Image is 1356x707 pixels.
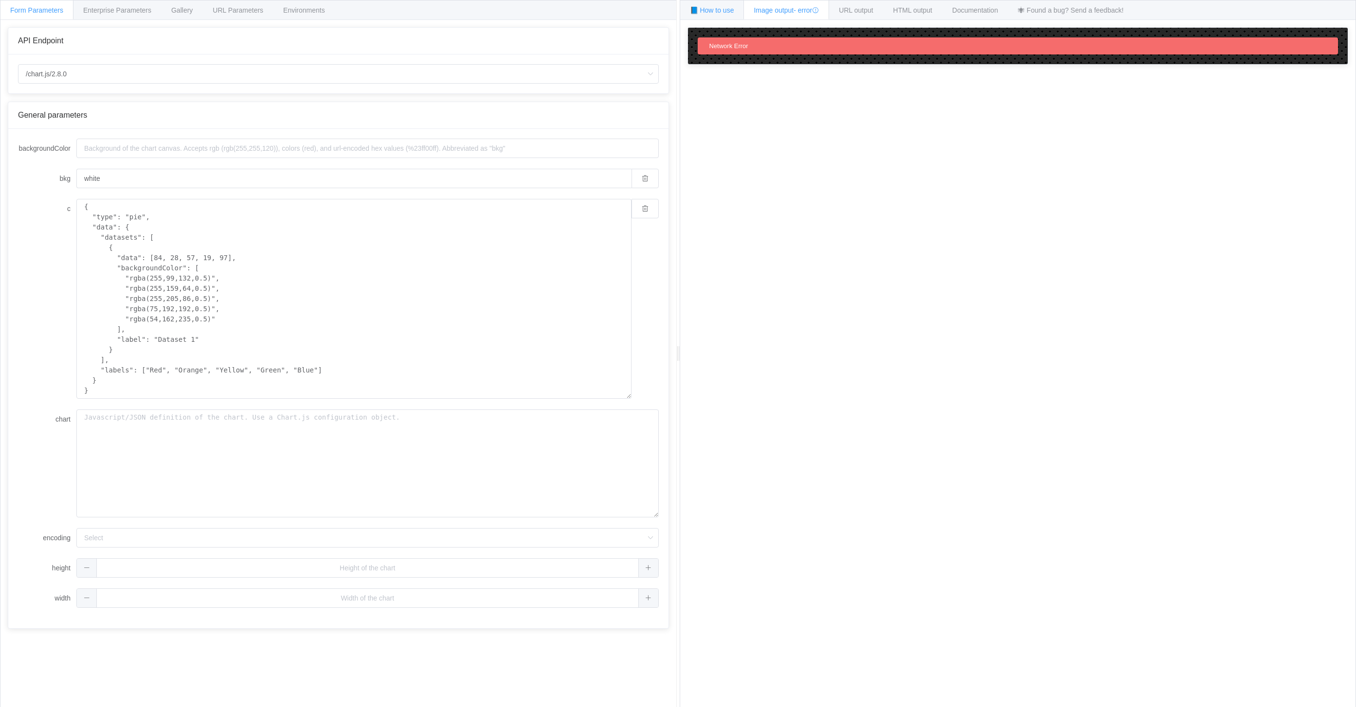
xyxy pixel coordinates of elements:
[171,6,193,14] span: Gallery
[283,6,325,14] span: Environments
[18,558,76,578] label: height
[18,111,87,119] span: General parameters
[76,169,632,188] input: Background of the chart canvas. Accepts rgb (rgb(255,255,120)), colors (red), and url-encoded hex...
[76,528,659,548] input: Select
[754,6,819,14] span: Image output
[18,36,63,45] span: API Endpoint
[213,6,263,14] span: URL Parameters
[952,6,998,14] span: Documentation
[76,588,659,608] input: Width of the chart
[18,528,76,548] label: encoding
[10,6,63,14] span: Form Parameters
[893,6,932,14] span: HTML output
[18,64,659,84] input: Select
[76,558,659,578] input: Height of the chart
[76,139,659,158] input: Background of the chart canvas. Accepts rgb (rgb(255,255,120)), colors (red), and url-encoded hex...
[709,42,748,50] span: Network Error
[18,169,76,188] label: bkg
[18,139,76,158] label: backgroundColor
[18,409,76,429] label: chart
[690,6,734,14] span: 📘 How to use
[18,199,76,218] label: c
[794,6,819,14] span: - error
[1018,6,1123,14] span: 🕷 Found a bug? Send a feedback!
[18,588,76,608] label: width
[839,6,873,14] span: URL output
[83,6,151,14] span: Enterprise Parameters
